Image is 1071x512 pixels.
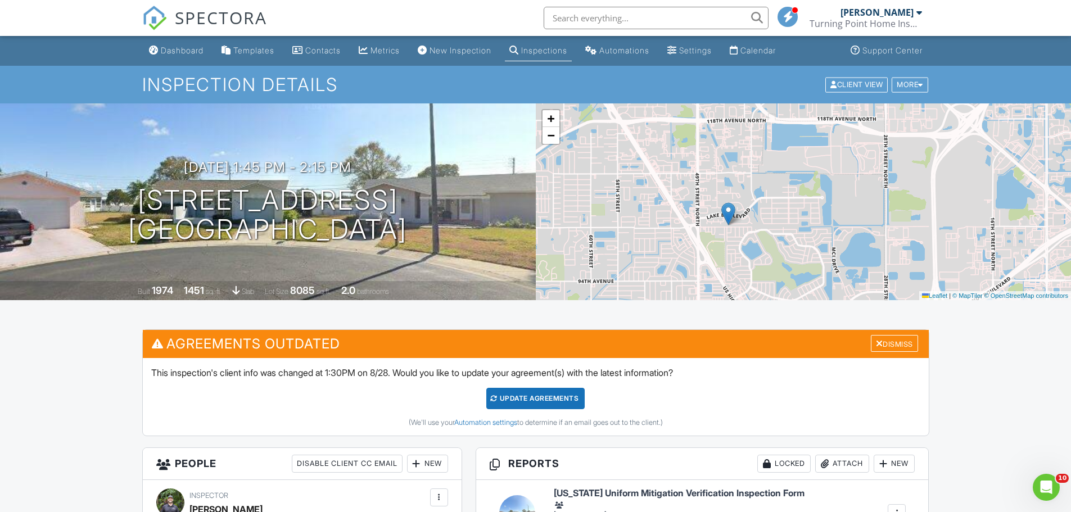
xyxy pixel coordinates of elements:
[233,46,274,55] div: Templates
[544,7,769,29] input: Search everything...
[554,488,805,499] h6: [US_STATE] Uniform Mitigation Verification Inspection Form
[505,40,572,61] a: Inspections
[547,111,554,125] span: +
[142,75,929,94] h1: Inspection Details
[581,40,654,61] a: Automations (Basic)
[290,284,315,296] div: 8085
[871,335,918,352] div: Dismiss
[476,448,929,480] h3: Reports
[143,358,929,436] div: This inspection's client info was changed at 1:30PM on 8/28. Would you like to update your agreem...
[142,15,267,39] a: SPECTORA
[949,292,951,299] span: |
[370,46,400,55] div: Metrics
[184,284,204,296] div: 1451
[354,40,404,61] a: Metrics
[341,284,355,296] div: 2.0
[825,77,888,92] div: Client View
[1033,474,1060,501] iframe: Intercom live chat
[757,455,811,473] div: Locked
[952,292,983,299] a: © MapTiler
[242,287,254,296] span: slab
[922,292,947,299] a: Leaflet
[824,80,891,88] a: Client View
[175,6,267,29] span: SPECTORA
[413,40,496,61] a: New Inspection
[892,77,928,92] div: More
[265,287,288,296] span: Lot Size
[288,40,345,61] a: Contacts
[725,40,780,61] a: Calendar
[874,455,915,473] div: New
[862,46,923,55] div: Support Center
[143,448,462,480] h3: People
[292,455,403,473] div: Disable Client CC Email
[599,46,649,55] div: Automations
[407,455,448,473] div: New
[547,128,554,142] span: −
[142,6,167,30] img: The Best Home Inspection Software - Spectora
[144,40,208,61] a: Dashboard
[189,491,228,500] span: Inspector
[305,46,341,55] div: Contacts
[161,46,204,55] div: Dashboard
[217,40,279,61] a: Templates
[810,18,922,29] div: Turning Point Home Inspections
[984,292,1068,299] a: © OpenStreetMap contributors
[815,455,869,473] div: Attach
[721,202,735,225] img: Marker
[152,284,173,296] div: 1974
[521,46,567,55] div: Inspections
[846,40,927,61] a: Support Center
[543,127,559,144] a: Zoom out
[138,287,150,296] span: Built
[357,287,389,296] span: bathrooms
[454,418,517,427] a: Automation settings
[840,7,914,18] div: [PERSON_NAME]
[206,287,222,296] span: sq. ft.
[663,40,716,61] a: Settings
[143,330,929,357] h3: Agreements Outdated
[151,418,920,427] div: (We'll use your to determine if an email goes out to the client.)
[486,388,585,409] div: Update Agreements
[317,287,331,296] span: sq.ft.
[184,160,351,175] h3: [DATE] 1:45 pm - 2:15 pm
[1056,474,1069,483] span: 10
[128,185,407,245] h1: [STREET_ADDRESS] [GEOGRAPHIC_DATA]
[679,46,712,55] div: Settings
[430,46,491,55] div: New Inspection
[543,110,559,127] a: Zoom in
[740,46,776,55] div: Calendar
